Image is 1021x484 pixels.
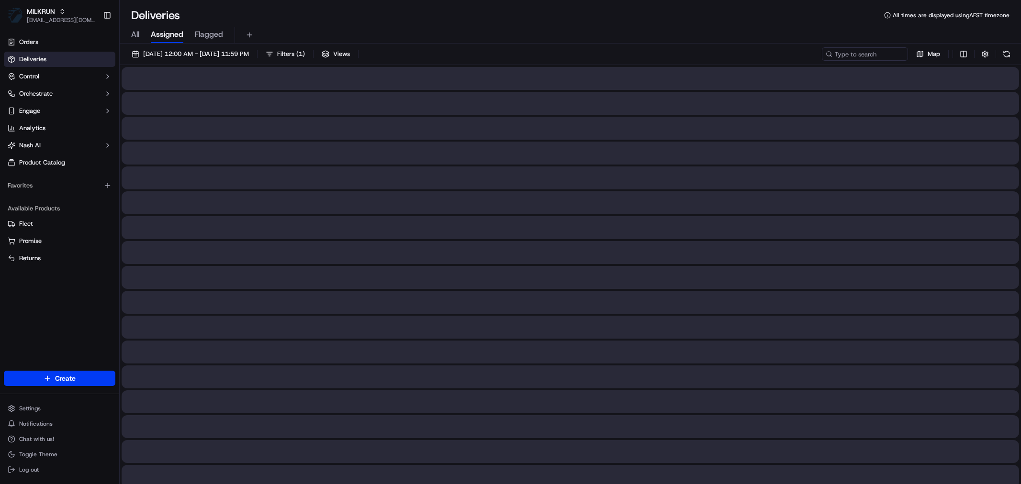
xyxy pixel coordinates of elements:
button: [DATE] 12:00 AM - [DATE] 11:59 PM [127,47,253,61]
button: Refresh [1000,47,1013,61]
span: Views [333,50,350,58]
button: MILKRUNMILKRUN[EMAIL_ADDRESS][DOMAIN_NAME] [4,4,99,27]
span: Log out [19,466,39,473]
span: Deliveries [19,55,46,64]
button: Create [4,371,115,386]
span: Chat with us! [19,435,54,443]
input: Type to search [822,47,908,61]
span: Create [55,374,76,383]
span: [DATE] 12:00 AM - [DATE] 11:59 PM [143,50,249,58]
button: Fleet [4,216,115,231]
button: Nash AI [4,138,115,153]
div: Favorites [4,178,115,193]
button: Notifications [4,417,115,430]
button: Promise [4,233,115,249]
button: Settings [4,402,115,415]
span: Control [19,72,39,81]
button: [EMAIL_ADDRESS][DOMAIN_NAME] [27,16,95,24]
a: Returns [8,254,112,263]
span: Returns [19,254,41,263]
span: Toggle Theme [19,451,57,458]
span: Product Catalog [19,158,65,167]
button: Returns [4,251,115,266]
span: Analytics [19,124,45,132]
span: Nash AI [19,141,41,150]
span: All times are displayed using AEST timezone [893,11,1010,19]
a: Fleet [8,220,112,228]
span: Notifications [19,420,53,428]
span: Promise [19,237,42,245]
a: Deliveries [4,52,115,67]
button: Map [912,47,944,61]
button: Engage [4,103,115,119]
span: All [131,29,139,40]
div: Available Products [4,201,115,216]
img: MILKRUN [8,8,23,23]
span: Fleet [19,220,33,228]
span: Orders [19,38,38,46]
span: Assigned [151,29,183,40]
span: ( 1 ) [296,50,305,58]
button: MILKRUN [27,7,55,16]
button: Toggle Theme [4,448,115,461]
button: Control [4,69,115,84]
span: Settings [19,405,41,412]
a: Product Catalog [4,155,115,170]
a: Promise [8,237,112,245]
h1: Deliveries [131,8,180,23]
span: Engage [19,107,40,115]
button: Chat with us! [4,432,115,446]
button: Orchestrate [4,86,115,101]
span: Orchestrate [19,89,53,98]
button: Filters(1) [261,47,309,61]
button: Views [317,47,354,61]
span: Map [928,50,940,58]
span: Filters [277,50,305,58]
button: Log out [4,463,115,476]
span: Flagged [195,29,223,40]
a: Analytics [4,121,115,136]
a: Orders [4,34,115,50]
